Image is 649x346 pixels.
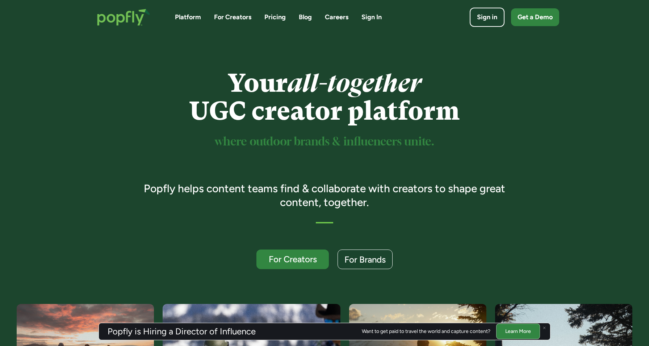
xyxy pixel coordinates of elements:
h1: Your UGC creator platform [134,69,516,125]
a: For Creators [214,13,251,22]
div: Get a Demo [518,13,553,22]
a: Sign In [361,13,382,22]
a: Get a Demo [511,8,559,26]
a: For Creators [256,250,329,269]
div: For Creators [263,255,322,264]
em: all-together [288,69,421,98]
h3: Popfly is Hiring a Director of Influence [108,327,256,336]
a: home [90,1,158,33]
a: Pricing [264,13,286,22]
a: Learn More [496,324,540,339]
a: Careers [325,13,348,22]
div: For Brands [344,255,386,264]
a: For Brands [338,250,393,269]
a: Sign in [470,8,504,27]
a: Blog [299,13,312,22]
div: Sign in [477,13,497,22]
sup: where outdoor brands & influencers unite. [215,136,434,148]
a: Platform [175,13,201,22]
h3: Popfly helps content teams find & collaborate with creators to shape great content, together. [134,182,516,209]
div: Want to get paid to travel the world and capture content? [362,329,490,334]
